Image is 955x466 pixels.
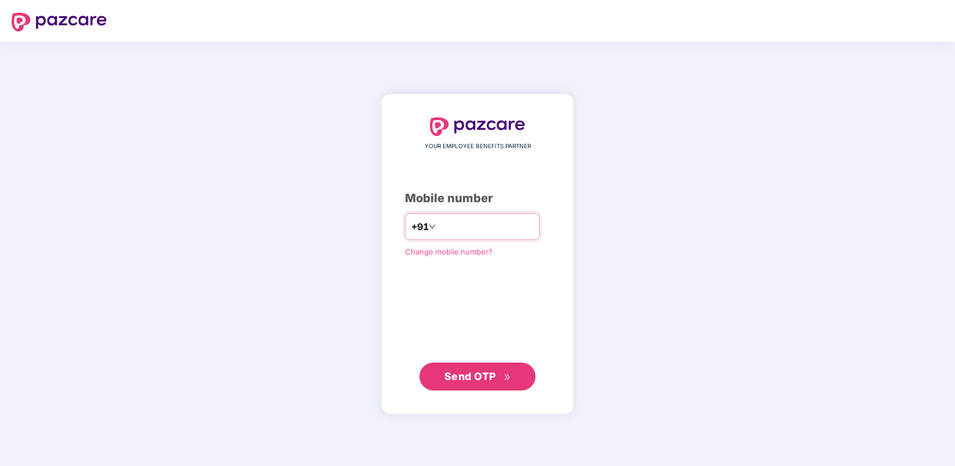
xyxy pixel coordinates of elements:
img: logo [12,13,107,31]
span: down [429,223,436,230]
div: Mobile number [405,189,550,207]
span: +91 [411,220,429,234]
span: Send OTP [444,370,496,382]
a: Change mobile number? [405,247,493,256]
span: double-right [504,374,511,381]
span: YOUR EMPLOYEE BENEFITS PARTNER [425,142,531,151]
img: logo [430,117,525,136]
button: Send OTPdouble-right [419,363,536,390]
